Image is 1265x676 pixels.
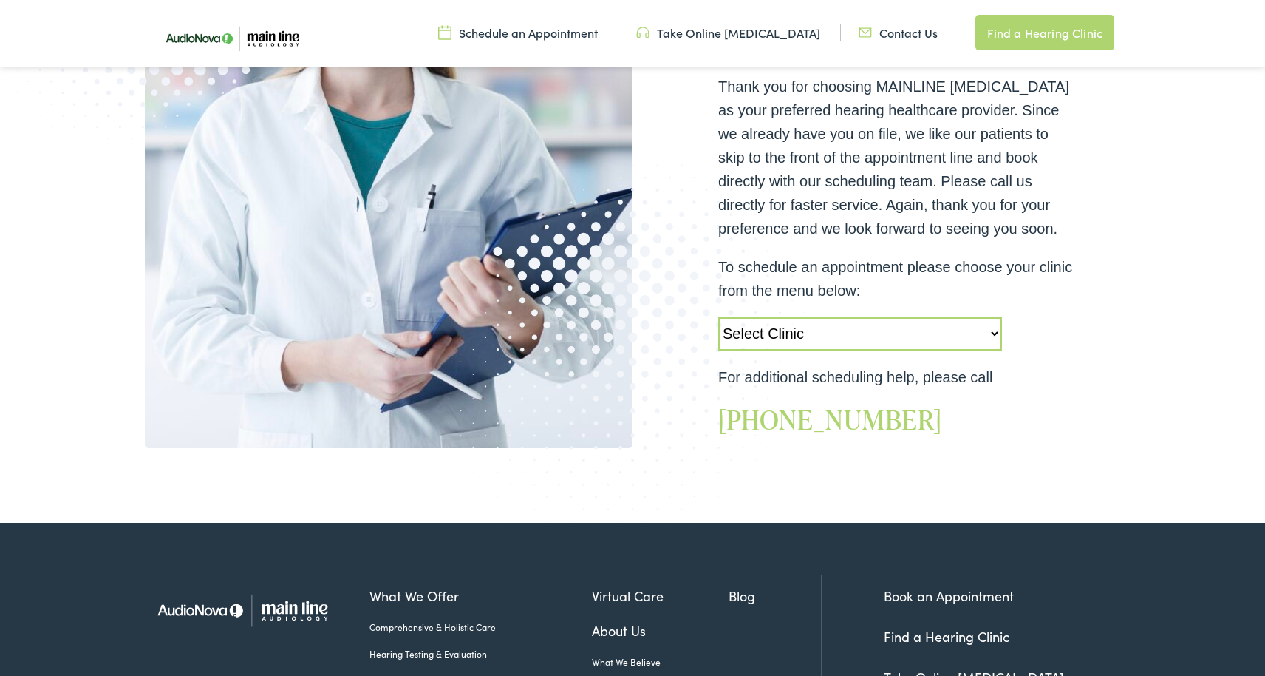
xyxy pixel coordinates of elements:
[438,24,451,41] img: utility icon
[636,24,649,41] img: utility icon
[859,24,938,41] a: Contact Us
[884,587,1014,605] a: Book an Appointment
[718,75,1073,240] p: Thank you for choosing MAINLINE [MEDICAL_DATA] as your preferred hearing healthcare provider. Sin...
[718,255,1073,302] p: To schedule an appointment please choose your clinic from the menu below:
[859,24,872,41] img: utility icon
[145,575,348,646] img: Main Line Audiology
[437,150,828,552] img: Bottom portion of a graphic image with a halftone pattern, adding to the site's aesthetic appeal.
[636,24,820,41] a: Take Online [MEDICAL_DATA]
[718,401,942,438] a: [PHONE_NUMBER]
[884,627,1009,646] a: Find a Hearing Clinic
[592,621,729,640] a: About Us
[369,621,592,634] a: Comprehensive & Holistic Care
[369,647,592,660] a: Hearing Testing & Evaluation
[592,655,729,669] a: What We Believe
[975,15,1114,50] a: Find a Hearing Clinic
[592,586,729,606] a: Virtual Care
[729,586,821,606] a: Blog
[369,586,592,606] a: What We Offer
[438,24,598,41] a: Schedule an Appointment
[718,365,1073,389] p: For additional scheduling help, please call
